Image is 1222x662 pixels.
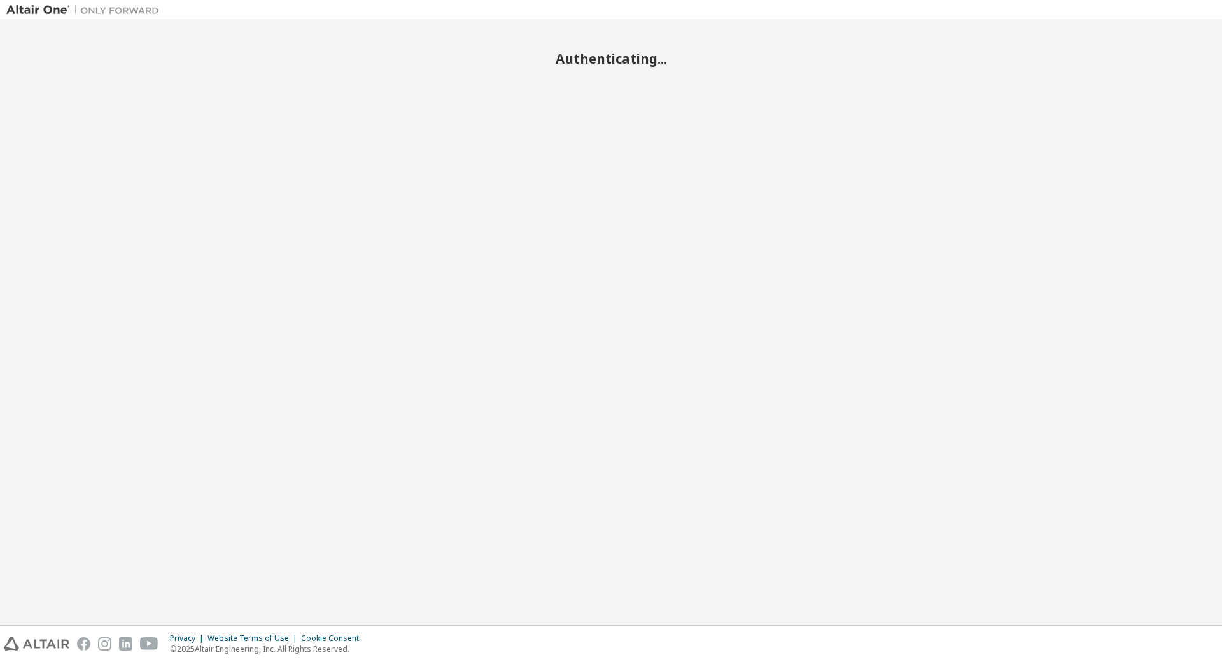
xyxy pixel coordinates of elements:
img: linkedin.svg [119,637,132,651]
img: facebook.svg [77,637,90,651]
img: instagram.svg [98,637,111,651]
img: Altair One [6,4,165,17]
img: youtube.svg [140,637,158,651]
div: Privacy [170,633,207,644]
img: altair_logo.svg [4,637,69,651]
p: © 2025 Altair Engineering, Inc. All Rights Reserved. [170,644,367,654]
div: Cookie Consent [301,633,367,644]
div: Website Terms of Use [207,633,301,644]
h2: Authenticating... [6,50,1216,67]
